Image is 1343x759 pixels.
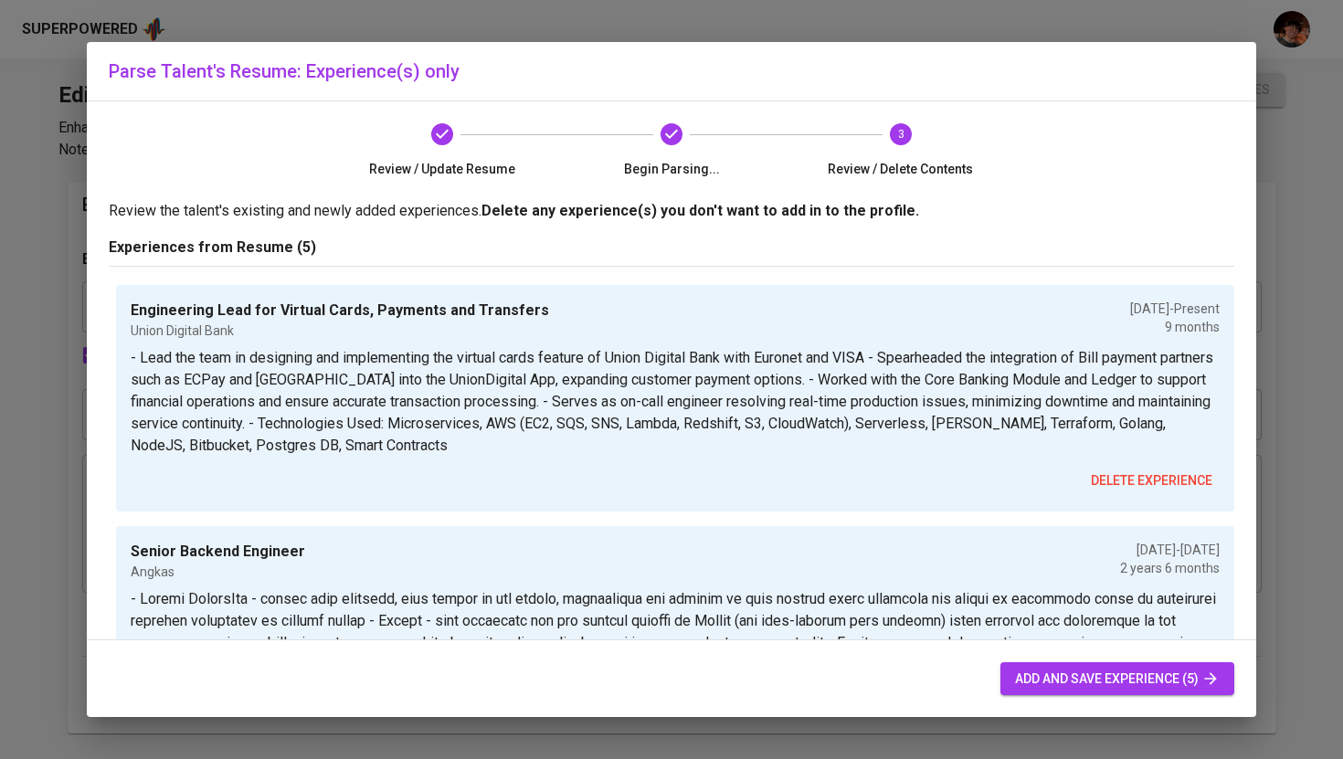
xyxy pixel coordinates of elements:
[481,202,919,219] b: Delete any experience(s) you don't want to add in to the profile.
[1091,469,1212,492] span: delete experience
[793,160,1008,178] span: Review / Delete Contents
[1000,662,1234,696] button: add and save experience (5)
[131,563,305,581] p: Angkas
[1084,464,1220,498] button: delete experience
[131,300,549,322] p: Engineering Lead for Virtual Cards, Payments and Transfers
[897,128,904,141] text: 3
[1015,668,1220,690] span: add and save experience (5)
[1130,300,1220,318] p: [DATE] - Present
[1120,559,1220,577] p: 2 years 6 months
[131,541,305,563] p: Senior Backend Engineer
[131,322,549,340] p: Union Digital Bank
[109,237,1234,258] p: Experiences from Resume (5)
[109,57,1234,86] h6: Parse Talent's Resume: Experience(s) only
[335,160,550,178] span: Review / Update Resume
[131,347,1220,457] p: - Lead the team in designing and implementing the virtual cards feature of Union Digital Bank wit...
[109,200,1234,222] p: Review the talent's existing and newly added experiences.
[1120,541,1220,559] p: [DATE] - [DATE]
[1130,318,1220,336] p: 9 months
[565,160,779,178] span: Begin Parsing...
